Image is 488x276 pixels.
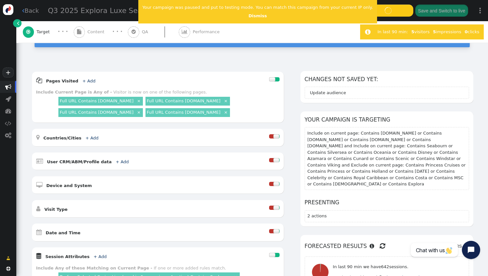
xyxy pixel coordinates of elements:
a:  [2,253,14,264]
b: User CRM/ABM/Profile data [47,159,112,164]
span:  [6,267,10,271]
span:  [17,20,19,26]
a:  Countries/Cities + Add [36,136,109,140]
a: × [136,98,142,103]
span: Content [87,29,107,35]
section: Include on current page: Contains [DOMAIN_NAME] or Contains [DOMAIN_NAME] or Contains [DOMAIN_NAM... [305,127,469,190]
a:  Filters  [437,241,469,252]
a:  QA [128,21,179,43]
a: + Add [116,159,129,164]
span:  [36,253,41,259]
b: Countries/Cities [43,136,82,140]
a: Full URL Contains [DOMAIN_NAME] [147,110,221,115]
a: Full URL Contains [DOMAIN_NAME] [60,110,133,115]
span:  [36,158,43,164]
b: 5 [411,29,414,34]
a:  User CRM/ABM/Profile data + Add [36,159,139,164]
div: Update audience [310,90,346,96]
b: Include Current Page is Any of - [36,90,112,94]
a: + Add [82,79,95,83]
b: Date and Time [46,230,81,235]
a:  Content · · · [74,21,128,43]
a: + [3,67,14,78]
button: Save and Switch to live [415,5,468,16]
span:  [36,206,40,212]
span:  [370,243,374,249]
img: logo-icon.svg [3,4,14,15]
a: Full URL Contains [DOMAIN_NAME] [60,98,133,103]
b: Device and System [46,183,92,188]
span:  [365,29,371,35]
b: Pages Visited [46,79,78,83]
div: visitors [410,29,431,35]
a: × [223,98,229,103]
span: QA [142,29,151,35]
a: + Add [94,254,107,259]
a: Back [22,6,39,15]
a: Dismiss [249,13,267,18]
div: If one or more added rules match. [154,266,226,270]
span: 2 actions [307,213,327,218]
a: × [223,109,229,115]
h6: Your campaign is targeting [305,116,469,124]
span: impressions [433,29,461,34]
a: × [136,109,142,115]
span:  [131,29,136,34]
a: Full URL Contains [DOMAIN_NAME] [147,98,221,103]
span:  [22,7,24,14]
span:  [36,182,42,188]
a:  [13,19,21,27]
a: ⋮ [472,1,488,20]
span:  [6,96,11,102]
b: Session Attributes [45,254,90,259]
h6: Changes not saved yet: [305,75,469,83]
span: Q3 2025 Explora Luxe Search IC & CC [48,7,183,15]
b: Visit Type [44,207,68,212]
span: Performance [193,29,222,35]
span:  [36,229,42,235]
a:  Date and Time [36,230,90,235]
a:  Session Attributes + Add [36,254,116,259]
div: · · · [58,28,68,36]
span:  [77,29,81,34]
b: 0 [465,29,467,34]
div: · · · [112,28,122,36]
span: 642 [381,264,389,269]
h6: Forecasted results [305,239,469,254]
a:  Pages Visited + Add [36,79,105,83]
a: + Add [85,136,99,140]
a:  Performance [179,21,233,43]
span:  [182,29,188,34]
a:  Device and System [36,183,102,188]
span:  [6,255,10,262]
span:  [380,241,385,251]
div: Visitor is now on one of the following pages. [113,90,207,94]
span:  [5,84,11,90]
a:  Visit Type [36,207,77,212]
span: clicks [465,29,479,34]
span:  [5,120,11,126]
span:  [5,108,11,114]
div: In last 90 min: [377,29,410,35]
b: Include Any of these Matching on Current Page - [36,266,153,270]
span:  [5,132,11,138]
span:  [36,134,39,140]
h6: Presenting [305,198,469,207]
span:  [26,29,30,34]
span:  [36,77,42,83]
b: 5 [433,29,436,34]
p: In last 90 min we have sessions. [333,264,442,270]
a:  Target · · · [23,21,74,43]
span: Target [37,29,52,35]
